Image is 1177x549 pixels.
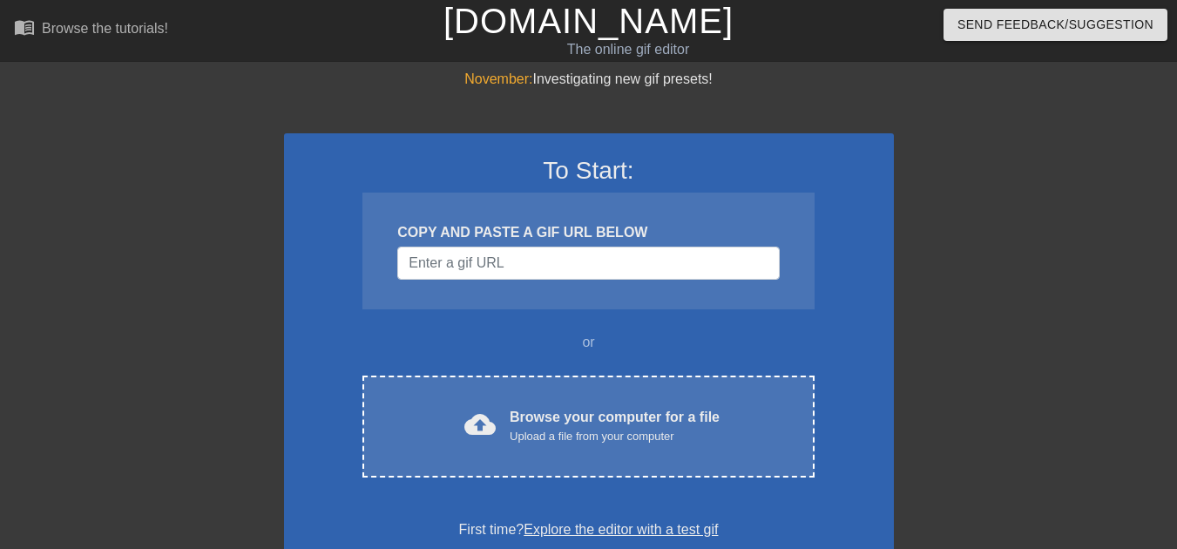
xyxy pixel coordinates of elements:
[510,428,720,445] div: Upload a file from your computer
[957,14,1153,36] span: Send Feedback/Suggestion
[14,17,35,37] span: menu_book
[397,222,779,243] div: COPY AND PASTE A GIF URL BELOW
[307,156,871,186] h3: To Start:
[42,21,168,36] div: Browse the tutorials!
[524,522,718,537] a: Explore the editor with a test gif
[284,69,894,90] div: Investigating new gif presets!
[14,17,168,44] a: Browse the tutorials!
[401,39,855,60] div: The online gif editor
[944,9,1167,41] button: Send Feedback/Suggestion
[443,2,734,40] a: [DOMAIN_NAME]
[329,332,849,353] div: or
[510,407,720,445] div: Browse your computer for a file
[307,519,871,540] div: First time?
[397,247,779,280] input: Username
[464,71,532,86] span: November:
[464,409,496,440] span: cloud_upload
